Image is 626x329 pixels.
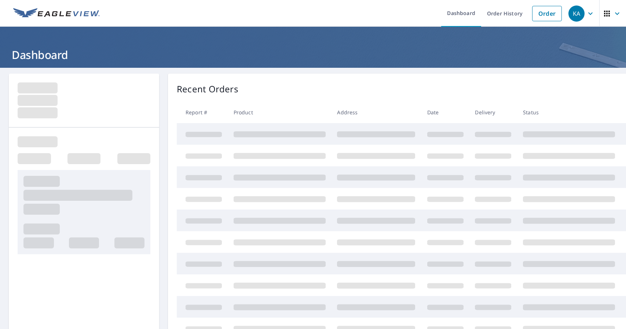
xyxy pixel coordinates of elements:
th: Address [331,101,421,123]
a: Order [532,6,562,21]
div: KA [568,5,585,22]
th: Date [421,101,469,123]
th: Delivery [469,101,517,123]
img: EV Logo [13,8,100,19]
th: Product [228,101,332,123]
p: Recent Orders [177,82,238,96]
th: Report # [177,101,228,123]
h1: Dashboard [9,47,617,62]
th: Status [517,101,621,123]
